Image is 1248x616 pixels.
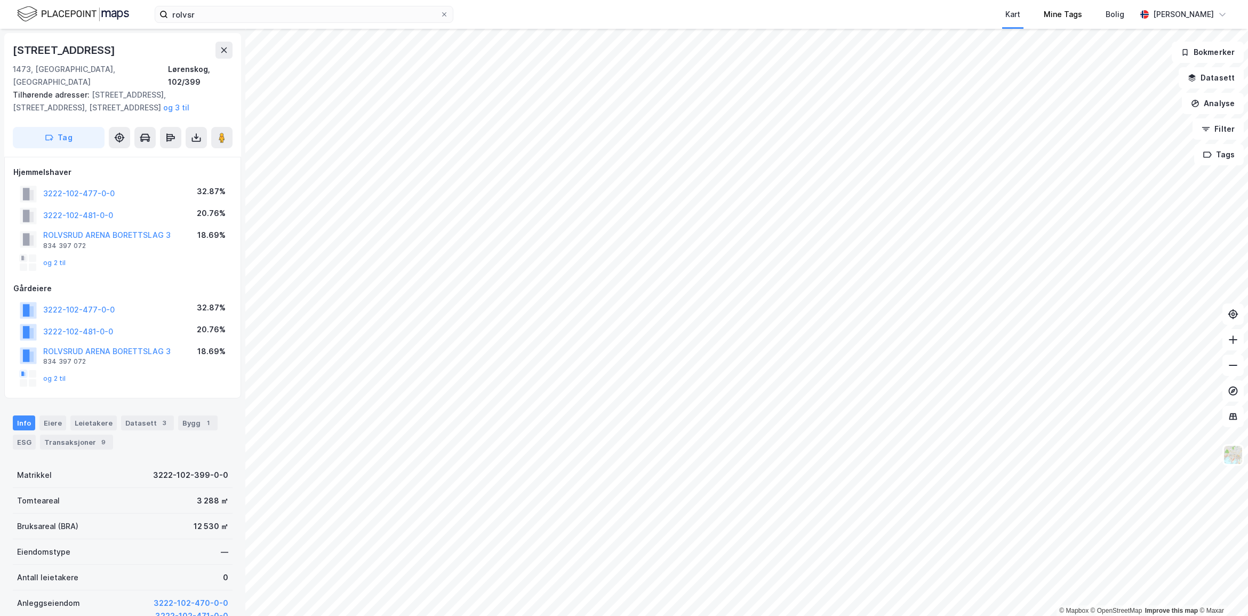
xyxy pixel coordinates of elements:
[223,571,228,584] div: 0
[13,63,168,89] div: 1473, [GEOGRAPHIC_DATA], [GEOGRAPHIC_DATA]
[1153,8,1214,21] div: [PERSON_NAME]
[1106,8,1124,21] div: Bolig
[197,185,226,198] div: 32.87%
[1194,144,1244,165] button: Tags
[1195,565,1248,616] iframe: Chat Widget
[197,494,228,507] div: 3 288 ㎡
[197,323,226,336] div: 20.76%
[17,469,52,482] div: Matrikkel
[13,415,35,430] div: Info
[13,166,232,179] div: Hjemmelshaver
[1145,607,1198,614] a: Improve this map
[1044,8,1082,21] div: Mine Tags
[17,494,60,507] div: Tomteareal
[153,469,228,482] div: 3222-102-399-0-0
[194,520,228,533] div: 12 530 ㎡
[13,89,224,114] div: [STREET_ADDRESS], [STREET_ADDRESS], [STREET_ADDRESS]
[1182,93,1244,114] button: Analyse
[43,357,86,366] div: 834 397 072
[13,90,92,99] span: Tilhørende adresser:
[1223,445,1243,465] img: Z
[1005,8,1020,21] div: Kart
[1179,67,1244,89] button: Datasett
[197,207,226,220] div: 20.76%
[13,435,36,450] div: ESG
[70,415,117,430] div: Leietakere
[159,418,170,428] div: 3
[43,242,86,250] div: 834 397 072
[13,42,117,59] div: [STREET_ADDRESS]
[98,437,109,447] div: 9
[17,520,78,533] div: Bruksareal (BRA)
[121,415,174,430] div: Datasett
[17,546,70,558] div: Eiendomstype
[13,282,232,295] div: Gårdeiere
[197,229,226,242] div: 18.69%
[39,415,66,430] div: Eiere
[17,571,78,584] div: Antall leietakere
[197,301,226,314] div: 32.87%
[17,597,80,610] div: Anleggseiendom
[40,435,113,450] div: Transaksjoner
[178,415,218,430] div: Bygg
[1193,118,1244,140] button: Filter
[13,127,105,148] button: Tag
[197,345,226,358] div: 18.69%
[1091,607,1142,614] a: OpenStreetMap
[203,418,213,428] div: 1
[221,546,228,558] div: —
[1195,565,1248,616] div: Kontrollprogram for chat
[1059,607,1089,614] a: Mapbox
[168,63,233,89] div: Lørenskog, 102/399
[1172,42,1244,63] button: Bokmerker
[168,6,440,22] input: Søk på adresse, matrikkel, gårdeiere, leietakere eller personer
[154,597,228,610] button: 3222-102-470-0-0
[17,5,129,23] img: logo.f888ab2527a4732fd821a326f86c7f29.svg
